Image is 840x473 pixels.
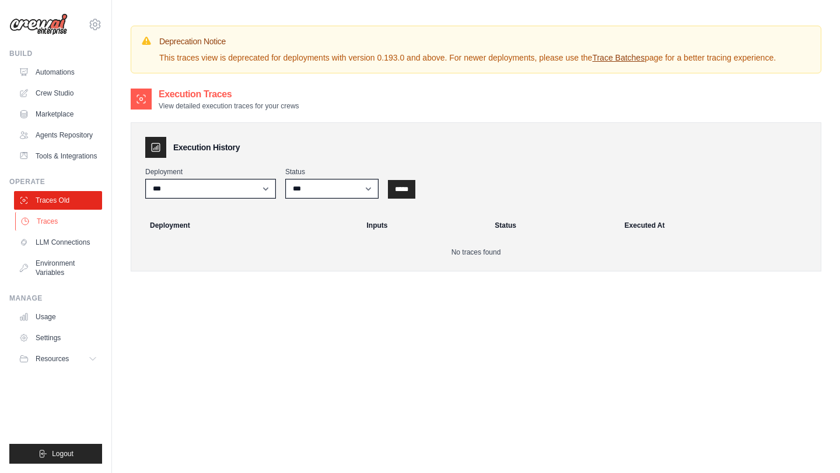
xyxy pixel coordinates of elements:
[14,191,102,210] a: Traces Old
[36,354,69,363] span: Resources
[136,213,360,238] th: Deployment
[14,254,102,282] a: Environment Variables
[9,13,68,36] img: Logo
[9,444,102,464] button: Logout
[592,53,645,62] a: Trace Batches
[14,63,102,82] a: Automations
[14,147,102,165] a: Tools & Integrations
[14,105,102,123] a: Marketplace
[488,213,617,238] th: Status
[145,248,807,257] p: No traces found
[14,126,102,144] a: Agents Repository
[159,101,299,111] p: View detailed execution traces for your crews
[15,212,103,231] a: Traces
[14,329,102,347] a: Settings
[52,449,73,458] span: Logout
[618,213,816,238] th: Executed At
[159,52,776,63] p: This traces view is deprecated for deployments with version 0.193.0 and above. For newer deployme...
[14,84,102,103] a: Crew Studio
[360,213,488,238] th: Inputs
[14,308,102,326] a: Usage
[9,177,102,186] div: Operate
[159,36,776,47] h3: Deprecation Notice
[9,294,102,303] div: Manage
[9,49,102,58] div: Build
[285,167,379,177] label: Status
[14,233,102,252] a: LLM Connections
[145,167,276,177] label: Deployment
[159,87,299,101] h2: Execution Traces
[14,350,102,368] button: Resources
[173,142,240,153] h3: Execution History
